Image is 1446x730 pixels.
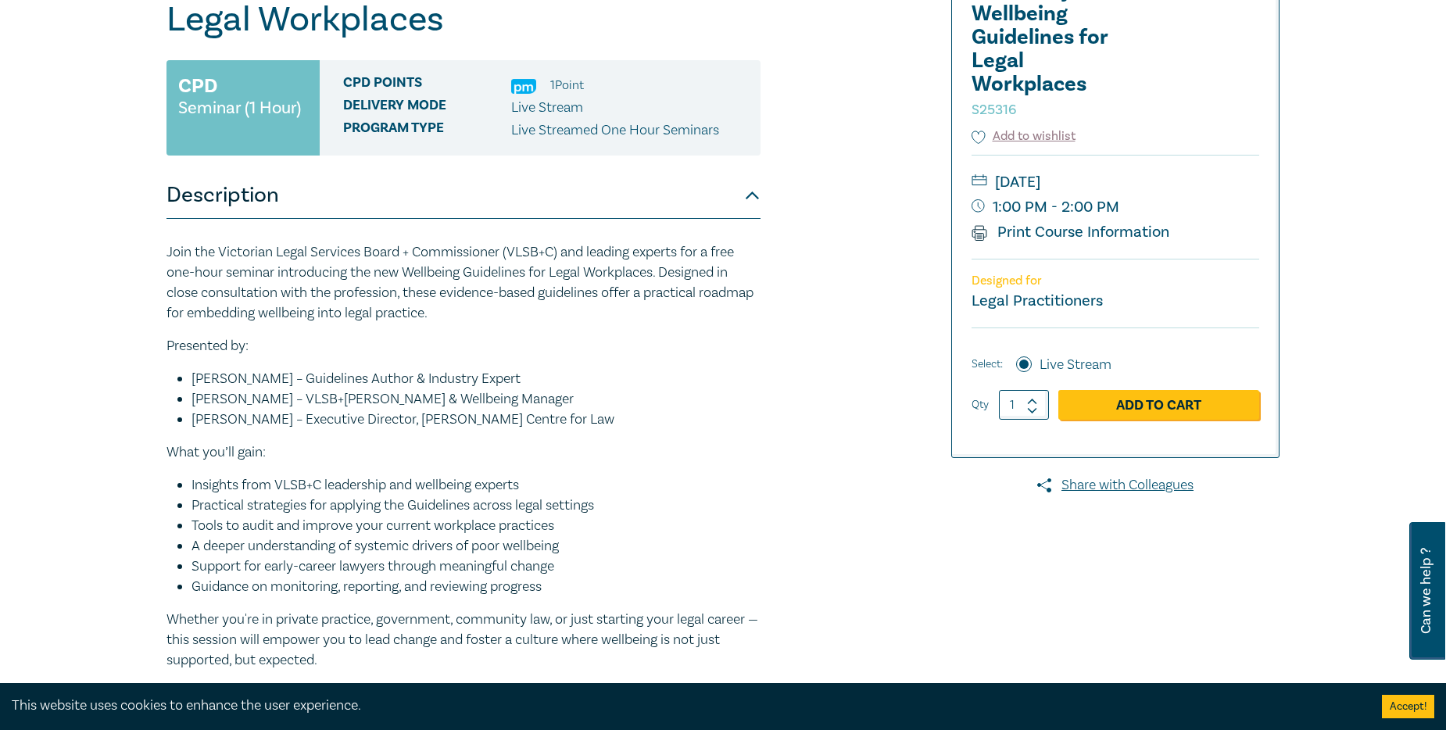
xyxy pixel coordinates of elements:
small: Seminar (1 Hour) [178,100,301,116]
span: Can we help ? [1419,531,1433,650]
span: Select: [972,356,1003,373]
button: Add to wishlist [972,127,1076,145]
a: Share with Colleagues [951,475,1280,496]
span: Delivery Mode [343,98,511,118]
li: [PERSON_NAME] – Guidelines Author & Industry Expert [191,369,761,389]
button: Description [166,172,761,219]
li: [PERSON_NAME] – VLSB+[PERSON_NAME] & Wellbeing Manager [191,389,761,410]
li: Practical strategies for applying the Guidelines across legal settings [191,496,761,516]
div: This website uses cookies to enhance the user experience. [12,696,1358,716]
small: [DATE] [972,170,1259,195]
li: [PERSON_NAME] – Executive Director, [PERSON_NAME] Centre for Law [191,410,761,430]
li: A deeper understanding of systemic drivers of poor wellbeing [191,536,761,556]
small: 1:00 PM - 2:00 PM [972,195,1259,220]
p: Join the Victorian Legal Services Board + Commissioner (VLSB+C) and leading experts for a free on... [166,242,761,324]
li: Tools to audit and improve your current workplace practices [191,516,761,536]
h3: CPD [178,72,217,100]
li: Support for early-career lawyers through meaningful change [191,556,761,577]
p: Live Streamed One Hour Seminars [511,120,719,141]
p: Presented by: [166,336,761,356]
li: Guidance on monitoring, reporting, and reviewing progress [191,577,761,597]
li: Insights from VLSB+C leadership and wellbeing experts [191,475,761,496]
small: S25316 [972,101,1016,119]
p: What you’ll gain: [166,442,761,463]
span: Live Stream [511,98,583,116]
small: Legal Practitioners [972,291,1103,311]
a: Add to Cart [1058,390,1259,420]
label: Qty [972,396,989,413]
p: Whether you're in private practice, government, community law, or just starting your legal career... [166,610,761,671]
p: Designed for [972,274,1259,288]
img: Practice Management & Business Skills [511,79,536,94]
li: 1 Point [550,75,584,95]
a: Print Course Information [972,222,1169,242]
input: 1 [999,390,1049,420]
button: Accept cookies [1382,695,1434,718]
span: Program type [343,120,511,141]
span: CPD Points [343,75,511,95]
label: Live Stream [1040,355,1111,375]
